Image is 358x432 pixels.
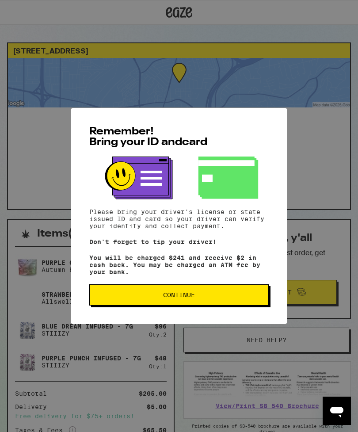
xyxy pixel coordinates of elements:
span: Remember! Bring your ID and card [89,126,207,148]
iframe: Button to launch messaging window [323,397,351,425]
button: Continue [89,284,269,306]
p: You will be charged $241 and receive $2 in cash back. You may be charged an ATM fee by your bank. [89,254,269,275]
p: Don't forget to tip your driver! [89,238,269,245]
p: Please bring your driver's license or state issued ID and card so your driver can verify your ide... [89,208,269,229]
span: Continue [163,292,195,298]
